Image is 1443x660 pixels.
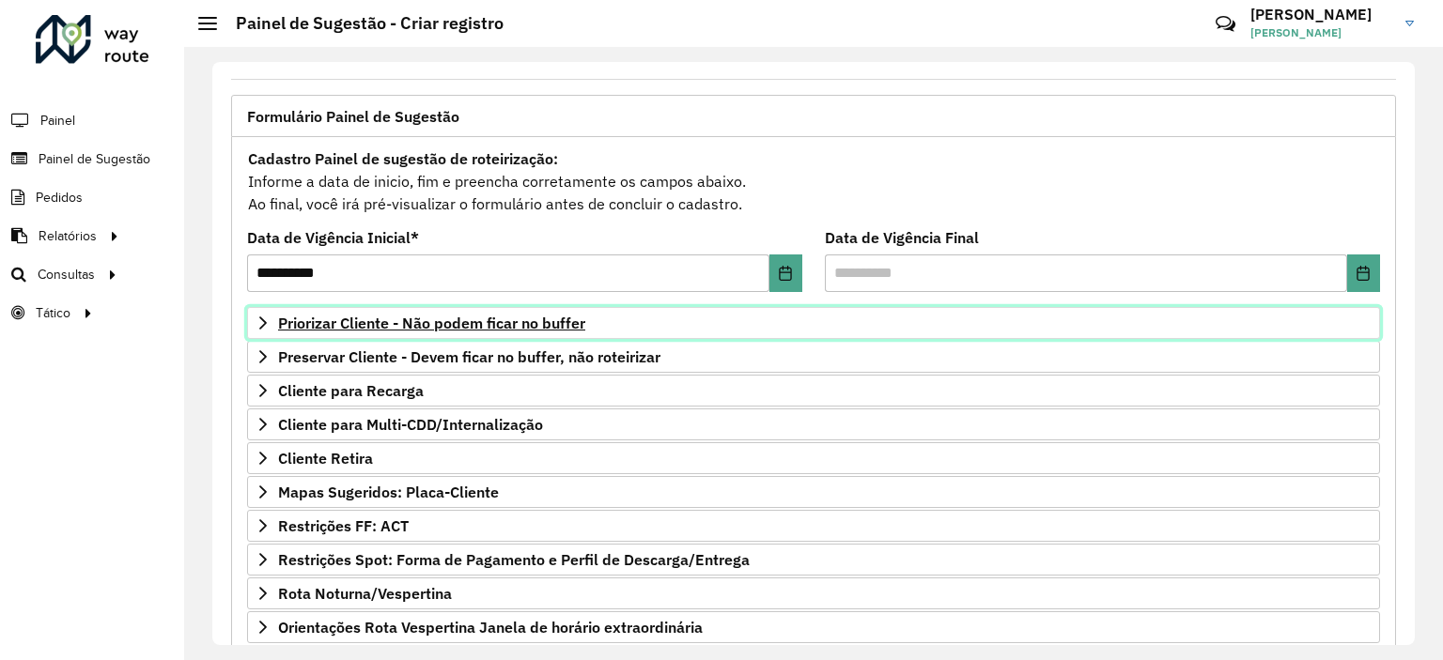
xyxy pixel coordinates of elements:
[38,265,95,284] span: Consultas
[247,375,1380,407] a: Cliente para Recarga
[247,146,1380,216] div: Informe a data de inicio, fim e preencha corretamente os campos abaixo. Ao final, você irá pré-vi...
[278,484,499,499] span: Mapas Sugeridos: Placa-Cliente
[247,442,1380,474] a: Cliente Retira
[825,226,979,249] label: Data de Vigência Final
[278,552,750,567] span: Restrições Spot: Forma de Pagamento e Perfil de Descarga/Entrega
[1205,4,1246,44] a: Contato Rápido
[769,254,802,292] button: Choose Date
[278,315,585,330] span: Priorizar Cliente - Não podem ficar no buffer
[247,341,1380,373] a: Preservar Cliente - Devem ficar no buffer, não roteirizar
[247,544,1380,576] a: Restrições Spot: Forma de Pagamento e Perfil de Descarga/Entrega
[278,518,409,533] span: Restrições FF: ACT
[36,303,70,323] span: Tático
[39,226,97,246] span: Relatórios
[278,451,373,466] span: Cliente Retira
[1250,24,1391,41] span: [PERSON_NAME]
[1347,254,1380,292] button: Choose Date
[247,510,1380,542] a: Restrições FF: ACT
[39,149,150,169] span: Painel de Sugestão
[247,307,1380,339] a: Priorizar Cliente - Não podem ficar no buffer
[247,611,1380,643] a: Orientações Rota Vespertina Janela de horário extraordinária
[248,149,558,168] strong: Cadastro Painel de sugestão de roteirização:
[247,577,1380,609] a: Rota Noturna/Vespertina
[247,226,419,249] label: Data de Vigência Inicial
[36,188,83,207] span: Pedidos
[278,383,424,398] span: Cliente para Recarga
[247,408,1380,440] a: Cliente para Multi-CDD/Internalização
[278,349,660,364] span: Preservar Cliente - Devem ficar no buffer, não roteirizar
[247,109,459,124] span: Formulário Painel de Sugestão
[278,586,452,601] span: Rota Noturna/Vespertina
[40,111,75,130] span: Painel
[278,620,703,635] span: Orientações Rota Vespertina Janela de horário extraordinária
[1250,6,1391,23] h3: [PERSON_NAME]
[247,476,1380,508] a: Mapas Sugeridos: Placa-Cliente
[217,13,504,34] h2: Painel de Sugestão - Criar registro
[278,417,543,432] span: Cliente para Multi-CDD/Internalização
